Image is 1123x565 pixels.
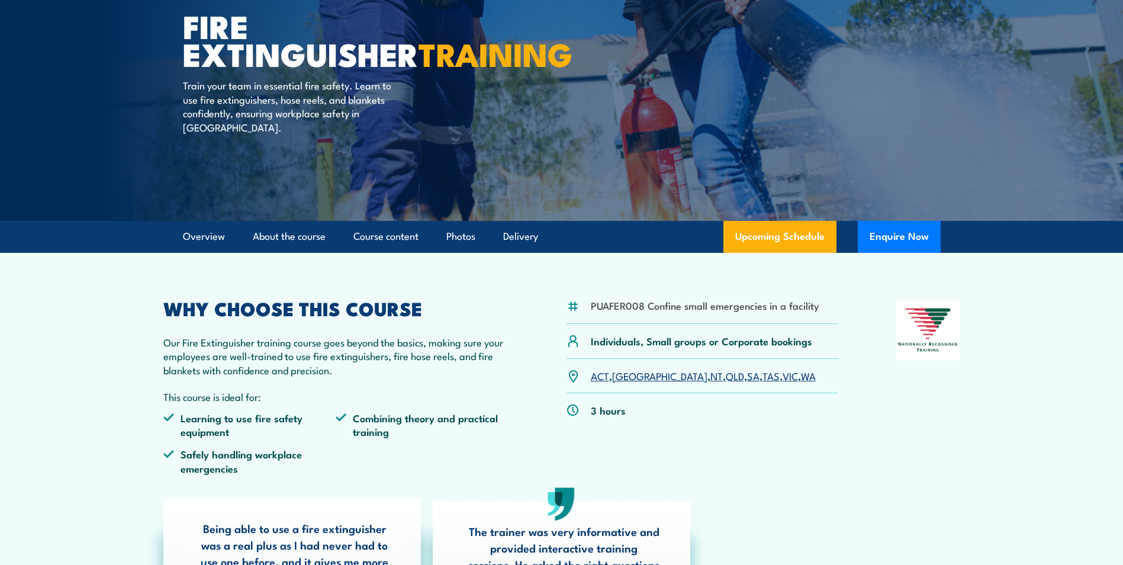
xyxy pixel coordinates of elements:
a: About the course [253,221,326,252]
p: This course is ideal for: [163,390,509,403]
p: Individuals, Small groups or Corporate bookings [591,334,812,348]
a: Overview [183,221,225,252]
a: WA [801,368,816,383]
p: Our Fire Extinguisher training course goes beyond the basics, making sure your employees are well... [163,335,509,377]
h2: WHY CHOOSE THIS COURSE [163,300,509,316]
a: ACT [591,368,609,383]
a: SA [747,368,760,383]
li: Learning to use fire safety equipment [163,411,336,439]
strong: TRAINING [419,28,572,78]
li: Safely handling workplace emergencies [163,447,336,475]
img: Nationally Recognised Training logo. [896,300,960,360]
a: QLD [726,368,744,383]
a: Delivery [503,221,538,252]
a: TAS [762,368,780,383]
h1: Fire Extinguisher [183,12,475,67]
a: VIC [783,368,798,383]
a: [GEOGRAPHIC_DATA] [612,368,707,383]
a: NT [710,368,723,383]
p: Train your team in essential fire safety. Learn to use fire extinguishers, hose reels, and blanke... [183,78,399,134]
li: Combining theory and practical training [336,411,509,439]
a: Photos [446,221,475,252]
button: Enquire Now [858,221,941,253]
p: 3 hours [591,403,626,417]
p: , , , , , , , [591,369,816,383]
li: PUAFER008 Confine small emergencies in a facility [591,298,819,312]
a: Course content [353,221,419,252]
a: Upcoming Schedule [723,221,836,253]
